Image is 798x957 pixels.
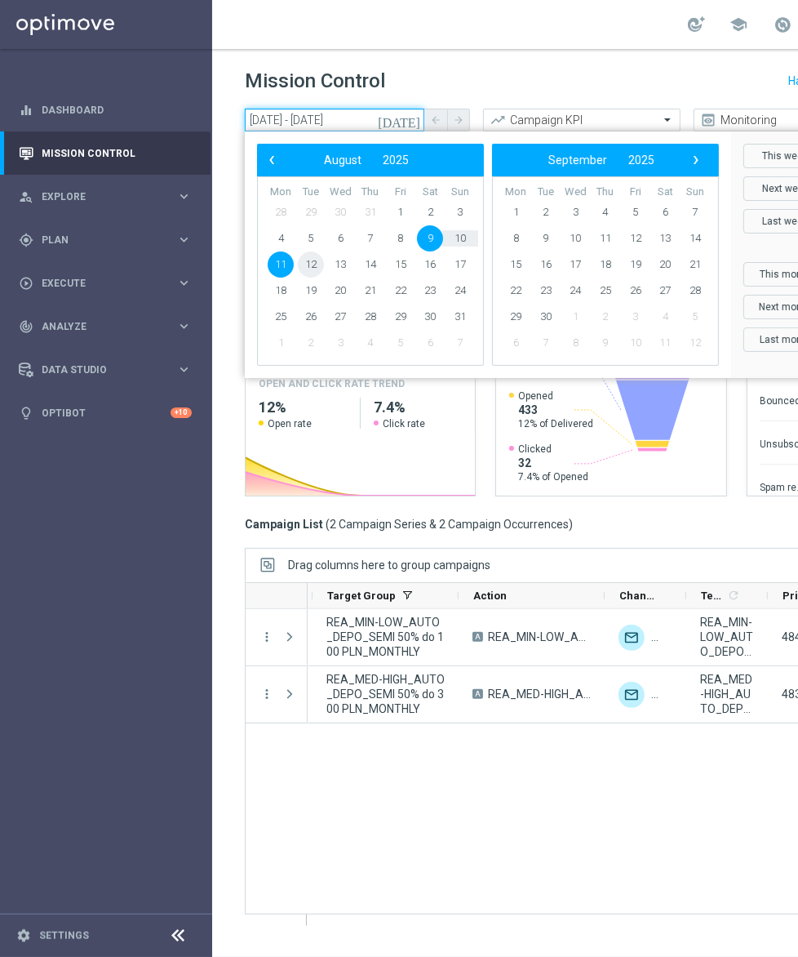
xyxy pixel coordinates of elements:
[19,233,33,247] i: gps_fixed
[488,630,591,644] span: REA_MIN-LOW_AUTO_DEPO_SEMI 50% do 100 PLN_MONTHLY
[388,199,414,225] span: 1
[16,928,31,943] i: settings
[623,330,649,356] span: 10
[652,304,678,330] span: 4
[268,278,294,304] span: 18
[18,147,193,160] button: Mission Control
[503,330,529,356] span: 6
[618,625,645,651] div: Optimail
[503,199,529,225] span: 1
[19,88,192,131] div: Dashboard
[19,319,176,334] div: Analyze
[298,304,324,330] span: 26
[357,251,383,278] span: 14
[18,277,193,290] button: play_circle_outline Execute keyboard_arrow_right
[246,609,308,666] div: Press SPACE to select this row.
[430,114,441,126] i: arrow_back
[623,251,649,278] span: 19
[533,278,559,304] span: 23
[538,149,618,171] button: September
[652,225,678,251] span: 13
[245,109,424,131] input: Select date range
[473,590,507,602] span: Action
[682,199,708,225] span: 7
[375,109,424,133] button: [DATE]
[533,251,559,278] span: 16
[417,278,443,304] span: 23
[268,251,294,278] span: 11
[176,362,192,377] i: keyboard_arrow_right
[503,225,529,251] span: 8
[298,225,324,251] span: 5
[374,398,462,417] h2: 7.4%
[19,189,33,204] i: person_search
[176,232,192,247] i: keyboard_arrow_right
[18,363,193,376] button: Data Studio keyboard_arrow_right
[313,149,372,171] button: August
[298,330,324,356] span: 2
[725,586,740,604] span: Calculate column
[501,185,531,199] th: weekday
[327,199,353,225] span: 30
[326,517,330,532] span: (
[447,199,473,225] span: 3
[259,630,274,644] i: more_vert
[518,456,588,470] span: 32
[19,319,33,334] i: track_changes
[619,590,658,602] span: Channel
[447,109,470,131] button: arrow_forward
[357,278,383,304] span: 21
[488,687,591,701] span: REA_MED-HIGH_AUTO_DEPO_SEMI 50% do 300 PLN_MONTHLY
[652,278,678,304] span: 27
[533,225,559,251] span: 9
[618,682,645,708] div: Optimail
[490,112,506,128] i: trending_up
[417,225,443,251] span: 9
[246,666,308,723] div: Press SPACE to select this row.
[19,131,192,175] div: Mission Control
[533,304,559,330] span: 30
[18,104,193,117] button: equalizer Dashboard
[19,276,33,291] i: play_circle_outline
[388,278,414,304] span: 22
[562,199,588,225] span: 3
[729,16,747,33] span: school
[288,559,490,572] span: Drag columns here to group campaigns
[261,149,282,171] button: ‹
[268,417,312,430] span: Open rate
[533,330,559,356] span: 7
[447,225,473,251] span: 10
[298,278,324,304] span: 19
[356,185,386,199] th: weekday
[385,185,415,199] th: weekday
[518,443,588,456] span: Clicked
[18,320,193,333] button: track_changes Analyze keyboard_arrow_right
[650,185,681,199] th: weekday
[472,689,483,699] span: A
[453,114,464,126] i: arrow_forward
[503,304,529,330] span: 29
[685,149,707,171] button: ›
[298,251,324,278] span: 12
[357,330,383,356] span: 4
[447,330,473,356] span: 7
[503,251,529,278] span: 15
[42,131,192,175] a: Mission Control
[42,278,176,288] span: Execute
[592,225,618,251] span: 11
[652,199,678,225] span: 6
[39,931,89,941] a: Settings
[623,225,649,251] span: 12
[327,590,396,602] span: Target Group
[357,199,383,225] span: 31
[42,365,176,375] span: Data Studio
[652,251,678,278] span: 20
[176,275,192,291] i: keyboard_arrow_right
[682,330,708,356] span: 12
[259,687,274,701] i: more_vert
